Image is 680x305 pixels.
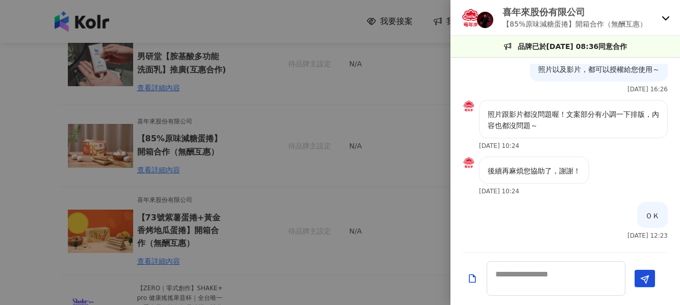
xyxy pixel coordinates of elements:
[479,188,519,195] p: [DATE] 10:24
[538,64,660,75] p: 照片以及影片，都可以授權給您使用～
[502,18,647,30] p: 【85%原味減糖蛋捲】開箱合作（無酬互惠）
[518,41,627,52] p: 品牌已於[DATE] 08:36同意合作
[463,157,475,169] img: KOL Avatar
[627,86,668,93] p: [DATE] 16:26
[627,232,668,239] p: [DATE] 12:23
[461,8,481,28] img: KOL Avatar
[477,12,493,28] img: KOL Avatar
[488,165,581,176] p: 後續再麻煩您協助了，謝謝！
[645,210,660,221] p: ＯＫ
[502,6,647,18] p: 喜年來股份有限公司
[635,270,655,287] button: Send
[479,142,519,149] p: [DATE] 10:24
[467,270,477,288] button: Add a file
[463,100,475,112] img: KOL Avatar
[488,109,659,131] p: 照片跟影片都沒問題喔！文案部分有小調一下排版，內容也都沒問題～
